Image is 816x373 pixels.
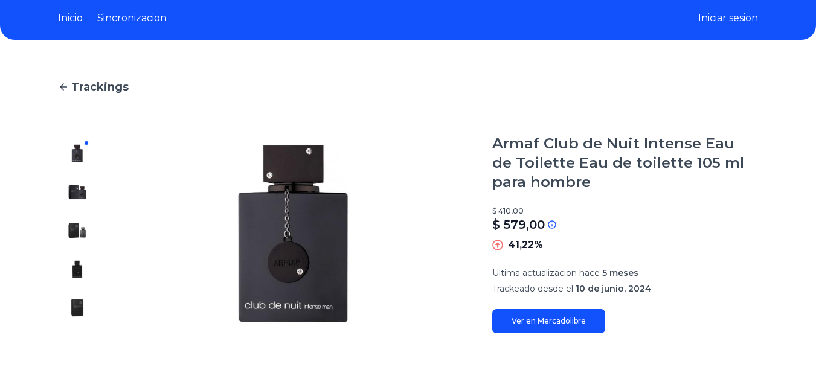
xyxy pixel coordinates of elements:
[68,221,87,240] img: Armaf Club de Nuit Intense Eau de Toilette Eau de toilette 105 ml para hombre
[58,78,758,95] a: Trackings
[492,134,758,192] h1: Armaf Club de Nuit Intense Eau de Toilette Eau de toilette 105 ml para hombre
[71,78,129,95] span: Trackings
[68,298,87,317] img: Armaf Club de Nuit Intense Eau de Toilette Eau de toilette 105 ml para hombre
[68,260,87,279] img: Armaf Club de Nuit Intense Eau de Toilette Eau de toilette 105 ml para hombre
[492,206,758,216] p: $ 410,00
[602,267,638,278] span: 5 meses
[68,144,87,163] img: Armaf Club de Nuit Intense Eau de Toilette Eau de toilette 105 ml para hombre
[508,238,543,252] p: 41,22%
[576,283,651,294] span: 10 de junio, 2024
[121,134,468,333] img: Armaf Club de Nuit Intense Eau de Toilette Eau de toilette 105 ml para hombre
[492,309,605,333] a: Ver en Mercadolibre
[492,283,573,294] span: Trackeado desde el
[97,11,167,25] a: Sincronizacion
[492,267,600,278] span: Ultima actualizacion hace
[58,11,83,25] a: Inicio
[698,11,758,25] button: Iniciar sesion
[68,182,87,202] img: Armaf Club de Nuit Intense Eau de Toilette Eau de toilette 105 ml para hombre
[492,216,545,233] p: $ 579,00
